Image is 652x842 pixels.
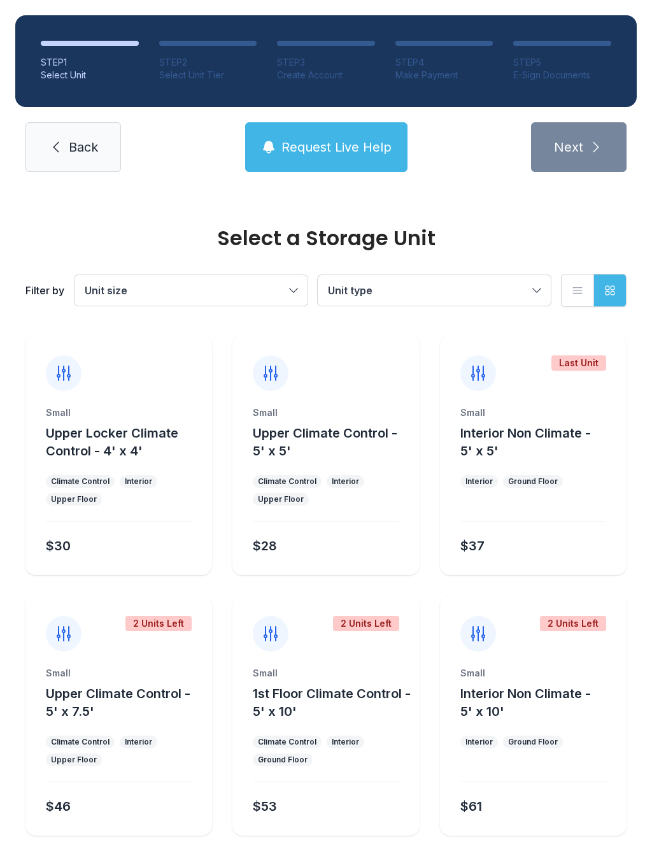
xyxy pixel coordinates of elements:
[253,425,397,459] span: Upper Climate Control - 5' x 5'
[465,476,493,487] div: Interior
[125,616,192,631] div: 2 Units Left
[513,69,611,82] div: E-Sign Documents
[253,686,411,719] span: 1st Floor Climate Control - 5' x 10'
[318,275,551,306] button: Unit type
[460,667,606,680] div: Small
[332,737,359,747] div: Interior
[460,797,482,815] div: $61
[253,406,399,419] div: Small
[460,537,485,555] div: $37
[51,737,110,747] div: Climate Control
[46,425,178,459] span: Upper Locker Climate Control - 4' x 4'
[253,667,399,680] div: Small
[25,228,627,248] div: Select a Storage Unit
[258,494,304,504] div: Upper Floor
[258,476,316,487] div: Climate Control
[460,425,591,459] span: Interior Non Climate - 5' x 5'
[508,737,558,747] div: Ground Floor
[51,494,97,504] div: Upper Floor
[253,797,277,815] div: $53
[395,69,493,82] div: Make Payment
[125,476,152,487] div: Interior
[46,424,207,460] button: Upper Locker Climate Control - 4' x 4'
[258,737,316,747] div: Climate Control
[125,737,152,747] div: Interior
[281,138,392,156] span: Request Live Help
[460,424,621,460] button: Interior Non Climate - 5' x 5'
[41,56,139,69] div: STEP 1
[460,686,591,719] span: Interior Non Climate - 5' x 10'
[277,69,375,82] div: Create Account
[460,406,606,419] div: Small
[513,56,611,69] div: STEP 5
[51,755,97,765] div: Upper Floor
[253,685,414,720] button: 1st Floor Climate Control - 5' x 10'
[46,667,192,680] div: Small
[258,755,308,765] div: Ground Floor
[508,476,558,487] div: Ground Floor
[551,355,606,371] div: Last Unit
[332,476,359,487] div: Interior
[46,537,71,555] div: $30
[85,284,127,297] span: Unit size
[46,797,71,815] div: $46
[74,275,308,306] button: Unit size
[333,616,399,631] div: 2 Units Left
[277,56,375,69] div: STEP 3
[253,537,277,555] div: $28
[465,737,493,747] div: Interior
[46,406,192,419] div: Small
[46,685,207,720] button: Upper Climate Control - 5' x 7.5'
[69,138,98,156] span: Back
[41,69,139,82] div: Select Unit
[25,283,64,298] div: Filter by
[328,284,372,297] span: Unit type
[51,476,110,487] div: Climate Control
[46,686,190,719] span: Upper Climate Control - 5' x 7.5'
[395,56,493,69] div: STEP 4
[159,56,257,69] div: STEP 2
[554,138,583,156] span: Next
[460,685,621,720] button: Interior Non Climate - 5' x 10'
[540,616,606,631] div: 2 Units Left
[159,69,257,82] div: Select Unit Tier
[253,424,414,460] button: Upper Climate Control - 5' x 5'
